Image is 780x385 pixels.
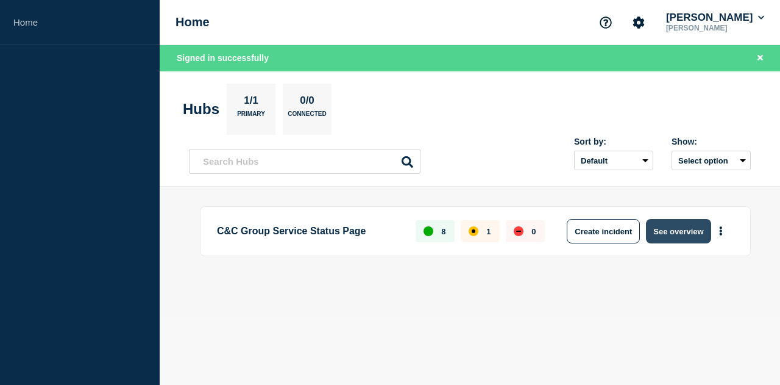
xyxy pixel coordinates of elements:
p: 1 [486,227,491,236]
button: Support [593,10,619,35]
h1: Home [175,15,210,29]
p: C&C Group Service Status Page [217,219,402,243]
button: See overview [646,219,711,243]
h2: Hubs [183,101,219,118]
button: Select option [672,151,751,170]
button: [PERSON_NAME] [664,12,767,24]
button: More actions [713,220,729,243]
p: Connected [288,110,326,123]
p: Primary [237,110,265,123]
input: Search Hubs [189,149,420,174]
div: affected [469,226,478,236]
div: Show: [672,137,751,146]
button: Create incident [567,219,640,243]
div: down [514,226,523,236]
p: 0/0 [296,95,319,110]
p: 8 [441,227,445,236]
div: Sort by: [574,137,653,146]
p: [PERSON_NAME] [664,24,767,32]
div: up [424,226,433,236]
select: Sort by [574,151,653,170]
button: Close banner [753,51,768,65]
button: Account settings [626,10,651,35]
span: Signed in successfully [177,53,269,63]
p: 1/1 [239,95,263,110]
p: 0 [531,227,536,236]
